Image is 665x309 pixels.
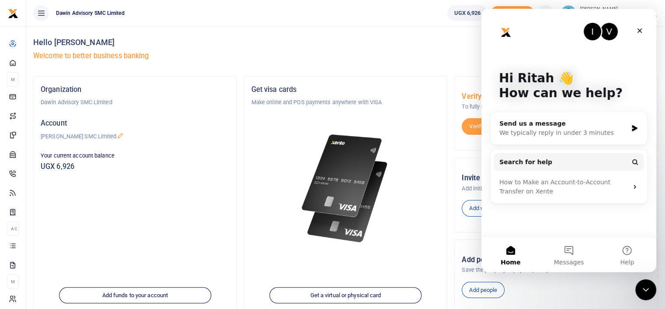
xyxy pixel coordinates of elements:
[561,5,658,21] a: profile-user [PERSON_NAME] [PERSON_NAME] SMC Limited
[251,85,440,94] h5: Get visa cards
[444,5,491,21] li: Wallet ballance
[7,274,19,289] li: M
[8,8,18,19] img: logo-small
[462,174,651,183] h5: Invite your team mates
[33,52,658,60] h5: Welcome to better business banking
[41,119,230,128] h5: Account
[491,6,534,21] span: Add money
[59,287,211,304] a: Add funds to your account
[251,98,440,107] p: Make online and POS payments anywhere with VISA
[462,256,651,264] h5: Add people you pay
[462,184,651,193] p: Add initiators, approvers and admins to your account
[462,118,503,135] a: Verify now
[462,266,651,274] p: Save the people you pay frequently to make it easier
[41,98,230,107] p: Dawin Advisory SMC Limited
[561,5,576,21] img: profile-user
[41,162,230,171] h5: UGX 6,926
[41,85,230,94] h5: Organization
[8,10,18,16] a: logo-small logo-large logo-large
[481,9,656,272] iframe: Intercom live chat
[7,221,19,236] li: Ac
[33,38,658,47] h4: Hello [PERSON_NAME]
[580,6,658,13] small: [PERSON_NAME]
[462,92,651,101] h5: Verify now to increase your limits
[41,132,230,141] p: [PERSON_NAME] SMC Limited
[491,6,534,21] li: Toup your wallet
[52,9,128,17] span: Dawin Advisory SMC Limited
[462,200,502,217] a: Add users
[447,5,487,21] a: UGX 6,926
[454,9,480,18] span: UGX 6,926
[462,282,505,298] a: Add people
[299,128,393,249] img: xente-_physical_cards.png
[41,151,230,160] p: Your current account balance
[7,72,19,87] li: M
[635,279,656,300] iframe: Intercom live chat
[270,287,422,304] a: Get a virtual or physical card
[462,102,651,111] p: To fully use Xente, you must verify your organization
